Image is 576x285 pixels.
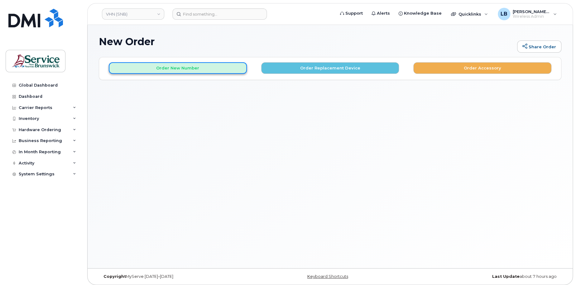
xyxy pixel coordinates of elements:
[99,274,253,279] div: MyServe [DATE]–[DATE]
[517,40,561,53] a: Share Order
[109,62,247,74] button: Order New Number
[99,36,514,47] h1: New Order
[261,62,399,74] button: Order Replacement Device
[407,274,561,279] div: about 7 hours ago
[307,274,348,279] a: Keyboard Shortcuts
[103,274,126,279] strong: Copyright
[492,274,520,279] strong: Last Update
[413,62,551,74] button: Order Accessory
